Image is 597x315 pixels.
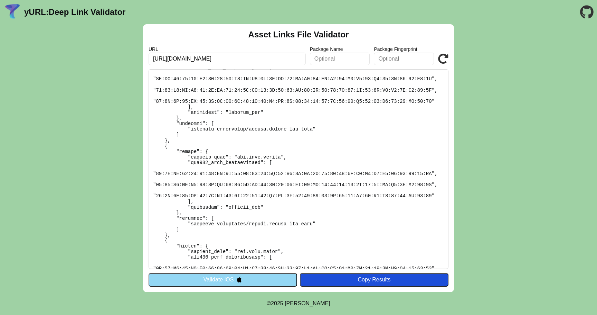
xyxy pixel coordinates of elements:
[285,300,330,306] a: Michael Ibragimchayev's Personal Site
[303,277,445,283] div: Copy Results
[149,46,306,52] label: URL
[310,46,370,52] label: Package Name
[267,292,330,315] footer: ©
[374,46,434,52] label: Package Fingerprint
[271,300,283,306] span: 2025
[310,53,370,65] input: Optional
[149,273,297,286] button: Validate iOS
[149,53,306,65] input: Required
[3,3,21,21] img: yURL Logo
[248,30,349,39] h2: Asset Links File Validator
[300,273,448,286] button: Copy Results
[24,7,125,17] a: yURL:Deep Link Validator
[236,277,242,282] img: appleIcon.svg
[374,53,434,65] input: Optional
[149,69,448,269] pre: Lorem ipsu do: sitam://consectetur.adip.el/.sedd-eiusm/temporinci.utla Et Dolorema: Aliq Enimadm-...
